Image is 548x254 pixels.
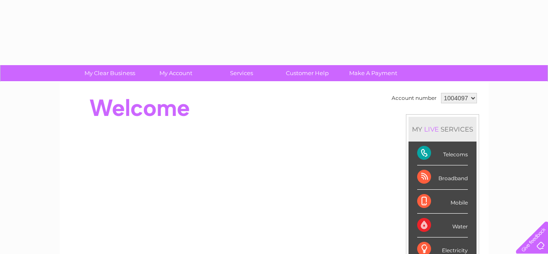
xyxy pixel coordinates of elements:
[417,165,468,189] div: Broadband
[337,65,409,81] a: Make A Payment
[417,190,468,214] div: Mobile
[74,65,146,81] a: My Clear Business
[206,65,277,81] a: Services
[417,214,468,238] div: Water
[140,65,211,81] a: My Account
[422,125,441,133] div: LIVE
[272,65,343,81] a: Customer Help
[417,142,468,165] div: Telecoms
[409,117,477,142] div: MY SERVICES
[389,91,439,106] td: Account number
